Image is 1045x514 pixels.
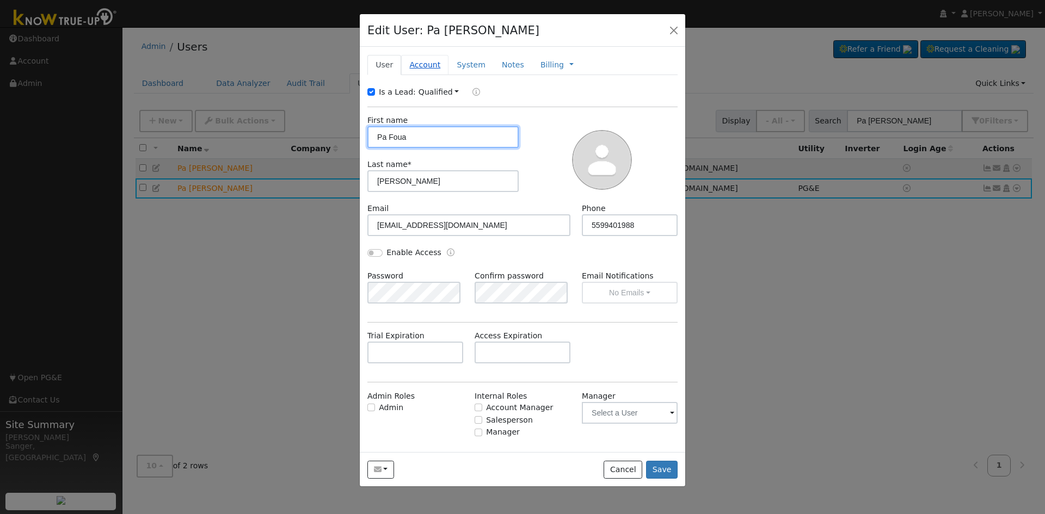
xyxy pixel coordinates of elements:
[604,461,642,479] button: Cancel
[379,402,403,413] label: Admin
[653,450,678,461] div: Stats
[582,270,678,282] label: Email Notifications
[475,270,544,282] label: Confirm password
[486,426,520,438] label: Manager
[447,247,454,259] a: Enable Access
[486,414,533,426] label: Salesperson
[494,55,532,75] a: Notes
[367,115,408,126] label: First name
[475,391,527,402] label: Internal Roles
[367,270,403,282] label: Password
[367,159,411,170] label: Last name
[367,55,401,75] a: User
[401,55,448,75] a: Account
[582,402,678,424] input: Select a User
[367,330,425,342] label: Trial Expiration
[367,404,375,411] input: Admin
[464,86,480,99] a: Lead
[367,88,375,96] input: Is a Lead:
[408,160,411,169] span: Required
[582,203,606,214] label: Phone
[367,391,415,402] label: Admin Roles
[367,203,389,214] label: Email
[367,22,539,39] h4: Edit User: Pa [PERSON_NAME]
[386,247,441,258] label: Enable Access
[540,59,564,71] a: Billing
[646,461,678,479] button: Save
[379,86,416,98] label: Is a Lead:
[475,404,482,411] input: Account Manager
[582,391,616,402] label: Manager
[367,461,394,479] button: pfm@gmail.com
[475,429,482,436] input: Manager
[419,88,459,96] a: Qualified
[475,330,542,342] label: Access Expiration
[475,416,482,424] input: Salesperson
[448,55,494,75] a: System
[486,402,553,413] label: Account Manager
